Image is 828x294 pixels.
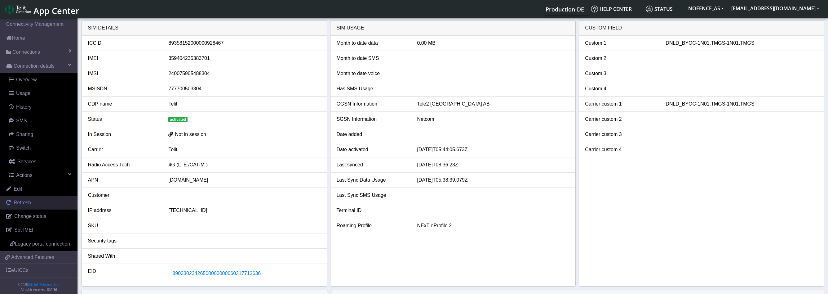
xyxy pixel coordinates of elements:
div: IP address [83,207,164,214]
div: [DATE]T05:38:39.079Z [412,176,573,184]
div: Carrier [83,146,164,153]
div: Status [83,115,164,123]
div: ICCID [83,39,164,47]
div: [DATE]T08:36:23Z [412,161,573,169]
div: MSISDN [83,85,164,93]
div: [TECHNICAL_ID] [164,207,325,214]
img: status.svg [646,6,653,12]
div: Roaming Profile [332,222,413,229]
div: SIM usage [330,20,575,36]
a: Services [2,155,77,169]
div: Security tags [83,237,164,245]
a: Sharing [2,128,77,141]
span: Connections [12,48,40,56]
div: [DATE]T05:44:05.673Z [412,146,573,153]
span: Advanced Features [11,254,54,261]
span: Connection details [14,62,55,70]
div: Telit [164,146,325,153]
div: IMEI [83,55,164,62]
div: In Session [83,131,164,138]
div: Custom 3 [581,70,661,77]
a: App Center [5,2,78,16]
div: Custom 4 [581,85,661,93]
span: SMS [16,118,27,123]
div: Telit [164,100,325,108]
span: activated [168,117,188,122]
span: Production-DE [546,6,584,13]
div: 89358152000000928467 [164,39,325,47]
button: NOFENCE_AS [684,3,728,14]
a: Usage [2,87,77,100]
span: History [16,104,32,110]
div: Carrier custom 4 [581,146,661,153]
div: DNLD_BYOC-1N01.TMGS-1N01.TMGS [661,100,822,108]
span: Services [17,159,36,164]
div: Month to date voice [332,70,413,77]
div: Last synced [332,161,413,169]
div: Netcom [412,115,573,123]
div: Last Sync SMS Usage [332,192,413,199]
span: Actions [16,173,32,178]
span: Switch [16,145,31,151]
div: Shared With [83,252,164,260]
span: 89033023426500000000060317712636 [172,271,261,276]
div: Date added [332,131,413,138]
img: logo-telit-cinterion-gw-new.png [5,4,31,14]
div: Carrier custom 1 [581,100,661,108]
div: 240075905488304 [164,70,325,77]
div: 359404235383701 [164,55,325,62]
div: SIM details [82,20,327,36]
span: Edit [14,186,22,192]
a: Telit IoT Solutions, Inc. [28,283,59,287]
span: Set IMEI [14,227,33,233]
span: Usage [16,91,30,96]
span: Change status [14,214,46,219]
div: Tele2 [GEOGRAPHIC_DATA] AB [412,100,573,108]
div: Has SMS Usage [332,85,413,93]
div: Date activated [332,146,413,153]
a: Help center [589,3,644,15]
a: History [2,100,77,114]
span: Help center [591,6,632,12]
span: Not in session [175,132,206,137]
div: 4G (LTE /CAT-M ) [164,161,325,169]
div: SKU [83,222,164,229]
div: Custom 2 [581,55,661,62]
span: App Center [33,5,79,16]
div: SGSN Information [332,115,413,123]
button: 89033023426500000000060317712636 [168,268,265,279]
div: GGSN Information [332,100,413,108]
div: EID [83,268,164,279]
div: Terminal ID [332,207,413,214]
a: Switch [2,141,77,155]
a: Status [644,3,684,15]
a: Overview [2,73,77,87]
span: Refresh [14,200,31,205]
div: IMSI [83,70,164,77]
div: NExT eProfile 2 [412,222,573,229]
span: Sharing [16,132,33,137]
div: 0.00 MB [412,39,573,47]
div: Customer [83,192,164,199]
div: Custom 1 [581,39,661,47]
span: Legacy portal connection [15,241,70,247]
span: Status [646,6,673,12]
div: Last Sync Data Usage [332,176,413,184]
button: [EMAIL_ADDRESS][DOMAIN_NAME] [728,3,823,14]
div: 777700503304 [164,85,325,93]
div: Custom field [579,20,824,36]
div: Radio Access Tech [83,161,164,169]
div: Carrier custom 2 [581,115,661,123]
div: DNLD_BYOC-1N01.TMGS-1N01.TMGS [661,39,822,47]
a: Actions [2,169,77,182]
div: APN [83,176,164,184]
span: Overview [16,77,37,82]
div: Month to date SMS [332,55,413,62]
div: CDP name [83,100,164,108]
a: Your current platform instance [545,3,584,15]
a: SMS [2,114,77,128]
img: knowledge.svg [591,6,598,12]
div: [DOMAIN_NAME] [164,176,325,184]
div: Month to date data [332,39,413,47]
div: Carrier custom 3 [581,131,661,138]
